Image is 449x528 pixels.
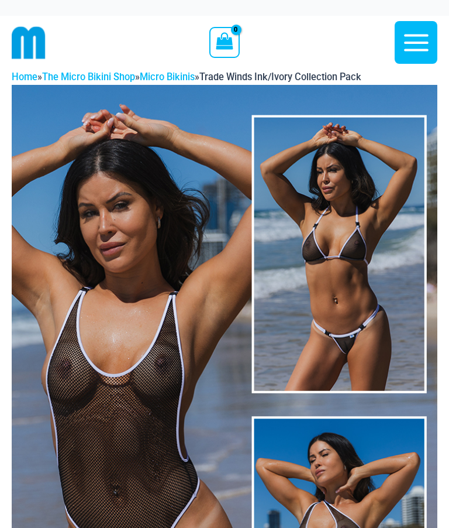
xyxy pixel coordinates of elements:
a: View Shopping Cart, empty [209,27,239,57]
a: The Micro Bikini Shop [42,71,135,83]
a: Home [12,71,37,83]
span: » » » [12,71,361,83]
a: Micro Bikinis [140,71,195,83]
span: Trade Winds Ink/Ivory Collection Pack [199,71,361,83]
img: cropped mm emblem [12,26,46,60]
